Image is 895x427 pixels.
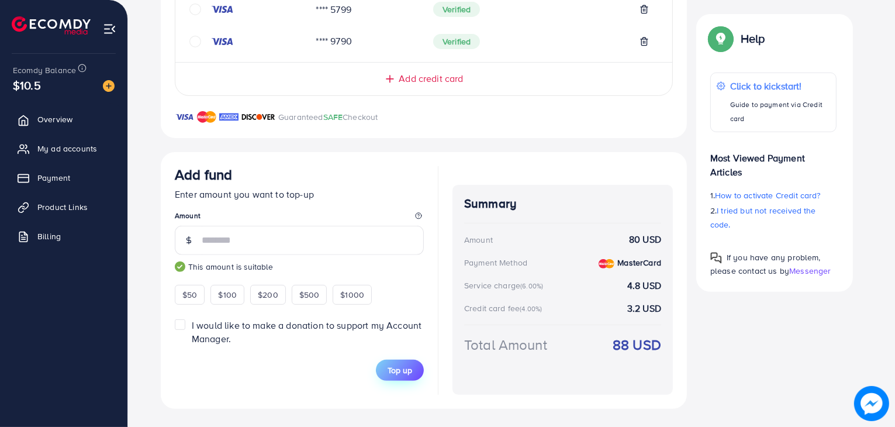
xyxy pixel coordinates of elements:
[189,4,201,15] svg: circle
[858,390,886,418] img: image
[197,110,216,124] img: brand
[192,319,421,345] span: I would like to make a donation to support my Account Manager.
[258,289,278,301] span: $200
[464,280,547,291] div: Service charge
[730,79,830,93] p: Click to kickstart!
[617,257,661,268] strong: MasterCard
[599,259,614,268] img: credit
[175,211,424,225] legend: Amount
[715,190,820,201] span: How to activate Credit card?
[182,289,197,301] span: $50
[710,188,837,202] p: 1.
[464,335,547,355] div: Total Amount
[175,166,232,183] h3: Add fund
[376,360,424,381] button: Top up
[9,195,119,219] a: Product Links
[37,172,70,184] span: Payment
[175,187,424,201] p: Enter amount you want to top-up
[627,279,661,292] strong: 4.8 USD
[37,230,61,242] span: Billing
[464,234,493,246] div: Amount
[710,28,731,49] img: Popup guide
[789,265,831,277] span: Messenger
[189,36,201,47] svg: circle
[520,281,543,291] small: (6.00%)
[464,257,527,268] div: Payment Method
[13,64,76,76] span: Ecomdy Balance
[219,110,239,124] img: brand
[9,108,119,131] a: Overview
[37,143,97,154] span: My ad accounts
[627,302,661,315] strong: 3.2 USD
[175,110,194,124] img: brand
[12,16,91,35] img: logo
[388,364,412,376] span: Top up
[730,98,830,126] p: Guide to payment via Credit card
[323,111,343,123] span: SAFE
[278,110,378,124] p: Guaranteed Checkout
[210,37,234,46] img: credit
[9,166,119,190] a: Payment
[37,201,88,213] span: Product Links
[103,80,115,92] img: image
[710,204,837,232] p: 2.
[741,32,765,46] p: Help
[399,72,463,85] span: Add credit card
[340,289,364,301] span: $1000
[710,142,837,179] p: Most Viewed Payment Articles
[613,335,661,355] strong: 88 USD
[520,304,542,314] small: (4.00%)
[710,252,821,277] span: If you have any problem, please contact us by
[464,302,546,314] div: Credit card fee
[464,197,661,211] h4: Summary
[299,289,320,301] span: $500
[433,2,480,17] span: Verified
[629,233,661,246] strong: 80 USD
[241,110,275,124] img: brand
[37,113,72,125] span: Overview
[175,261,424,273] small: This amount is suitable
[218,289,237,301] span: $100
[103,22,116,36] img: menu
[710,205,816,230] span: I tried but not received the code.
[433,34,480,49] span: Verified
[710,252,722,264] img: Popup guide
[210,5,234,14] img: credit
[175,261,185,272] img: guide
[9,137,119,160] a: My ad accounts
[13,77,41,94] span: $10.5
[9,225,119,248] a: Billing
